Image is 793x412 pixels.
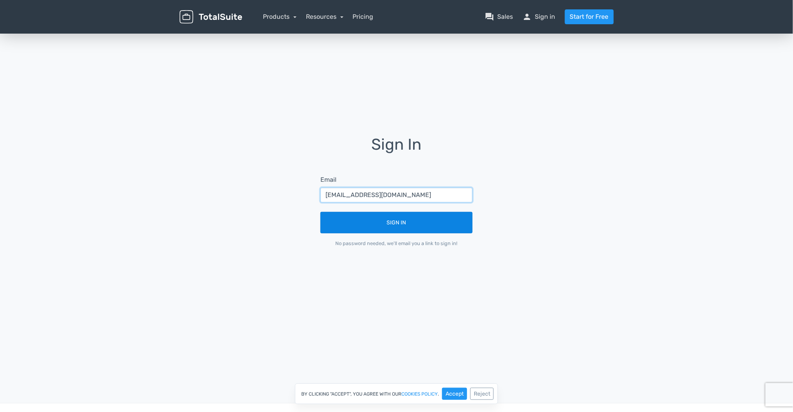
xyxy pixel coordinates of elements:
a: question_answerSales [485,12,513,21]
a: Products [263,13,297,20]
button: Reject [470,388,494,400]
h1: Sign In [309,136,484,164]
button: Accept [442,388,467,400]
span: person [523,12,532,21]
img: TotalSuite for WordPress [180,10,242,24]
a: Start for Free [565,9,614,24]
a: Resources [306,13,343,20]
div: By clicking "Accept", you agree with our . [295,383,498,404]
a: Pricing [353,12,374,21]
label: Email [320,175,336,185]
a: cookies policy [401,392,438,396]
button: Sign In [320,212,473,233]
a: personSign in [523,12,556,21]
span: question_answer [485,12,495,21]
div: No password needed, we'll email you a link to sign in! [320,240,473,247]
